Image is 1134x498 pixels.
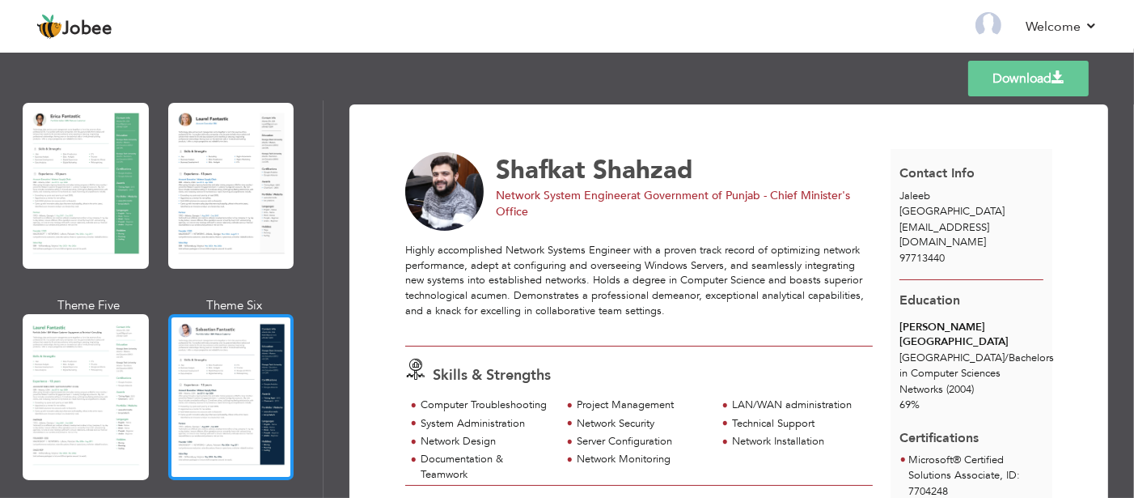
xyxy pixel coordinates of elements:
div: Theme Five [26,297,152,314]
div: Technical Support [733,416,864,432]
span: [GEOGRAPHIC_DATA] Bachelors in Computer Sciences [899,351,1054,381]
div: Network Installation [733,434,864,449]
span: Education [899,292,960,309]
div: System Administration [421,416,552,432]
span: / [1005,351,1009,365]
div: Network Security [577,416,708,432]
span: 97713440 [899,251,945,266]
span: at Government of Punjab - Chief Minister's Office [496,188,850,219]
img: Profile Img [975,12,1001,38]
div: Server Configuration [577,434,708,449]
span: Shahzad [593,153,693,187]
span: 69% [899,398,920,412]
div: Theme Six [171,297,298,314]
div: Highly accomplished Network Systems Engineer with a proven track record of optimizing network per... [405,243,873,333]
a: Download [968,61,1089,96]
span: Contact Info [899,164,975,182]
span: Jobee [62,20,112,38]
span: [EMAIL_ADDRESS][DOMAIN_NAME] [899,220,989,250]
div: LAN/WAN administration [733,398,864,413]
img: jobee.io [36,14,62,40]
a: Welcome [1026,17,1098,36]
span: Jaleeb [899,189,930,203]
div: Network Monitoring [577,452,708,467]
a: Jobee [36,14,112,40]
div: Computer Troubleshooting [421,398,552,413]
div: Network Design [421,434,552,449]
img: No image [405,152,484,232]
div: Project Management [577,398,708,413]
span: Network System Engineer [496,188,631,203]
div: [PERSON_NAME] [GEOGRAPHIC_DATA] [899,320,1043,350]
span: Skills & Strengths [433,365,551,385]
span: [GEOGRAPHIC_DATA] [899,204,1005,219]
div: Documentation & Teamwork [421,452,552,482]
span: (2004) [946,382,974,397]
span: Shafkat [496,153,586,187]
span: Certifications [899,417,979,448]
span: Networks [899,382,943,397]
